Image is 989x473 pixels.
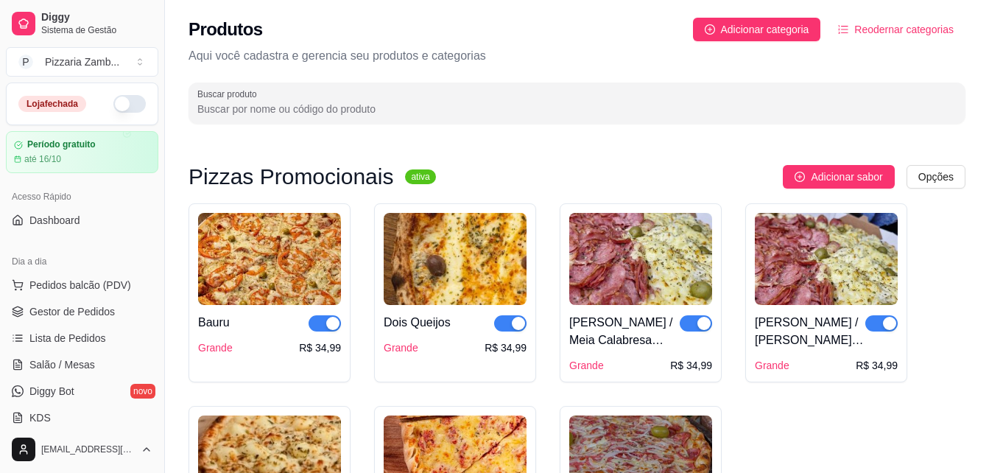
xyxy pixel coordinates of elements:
[6,432,158,467] button: [EMAIL_ADDRESS][DOMAIN_NAME]
[189,168,393,186] h3: Pizzas Promocionais
[45,55,119,69] div: Pizzaria Zamb ...
[6,300,158,323] a: Gestor de Pedidos
[189,47,965,65] p: Aqui você cadastra e gerencia seu produtos e categorias
[795,172,805,182] span: plus-circle
[29,331,106,346] span: Lista de Pedidos
[18,55,33,69] span: P
[41,24,152,36] span: Sistema de Gestão
[670,358,712,373] div: R$ 34,99
[705,24,715,35] span: plus-circle
[826,18,965,41] button: Reodernar categorias
[811,169,882,185] span: Adicionar sabor
[6,379,158,403] a: Diggy Botnovo
[6,326,158,350] a: Lista de Pedidos
[6,250,158,273] div: Dia a dia
[384,213,527,305] img: product-image
[838,24,848,35] span: ordered-list
[197,88,262,100] label: Buscar produto
[6,209,158,232] a: Dashboard
[384,340,418,355] div: Grande
[569,314,680,349] div: [PERSON_NAME] / Meia Calabresa Com Cebola
[29,357,95,372] span: Salão / Mesas
[29,304,115,319] span: Gestor de Pedidos
[27,139,96,150] article: Período gratuito
[569,213,712,305] img: product-image
[918,169,954,185] span: Opções
[755,213,898,305] img: product-image
[18,96,86,112] div: Loja fechada
[41,11,152,24] span: Diggy
[693,18,821,41] button: Adicionar categoria
[6,131,158,173] a: Período gratuitoaté 16/10
[29,384,74,399] span: Diggy Bot
[907,165,965,189] button: Opções
[384,314,451,332] div: Dois Queijos
[29,278,131,292] span: Pedidos balcão (PDV)
[6,273,158,297] button: Pedidos balcão (PDV)
[24,153,61,165] article: até 16/10
[854,21,954,38] span: Reodernar categorias
[198,213,341,305] img: product-image
[755,358,789,373] div: Grande
[783,165,894,189] button: Adicionar sabor
[198,314,230,332] div: Bauru
[721,21,809,38] span: Adicionar categoria
[755,314,865,349] div: [PERSON_NAME] / [PERSON_NAME] Sem Cebola
[6,185,158,209] div: Acesso Rápido
[41,444,135,455] span: [EMAIL_ADDRESS][DOMAIN_NAME]
[6,47,158,77] button: Select a team
[6,6,158,41] a: DiggySistema de Gestão
[405,169,435,184] sup: ativa
[856,358,898,373] div: R$ 34,99
[6,353,158,376] a: Salão / Mesas
[189,18,263,41] h2: Produtos
[485,340,527,355] div: R$ 34,99
[299,340,341,355] div: R$ 34,99
[198,340,233,355] div: Grande
[29,213,80,228] span: Dashboard
[29,410,51,425] span: KDS
[569,358,604,373] div: Grande
[197,102,957,116] input: Buscar produto
[6,406,158,430] a: KDS
[113,95,146,113] button: Alterar Status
